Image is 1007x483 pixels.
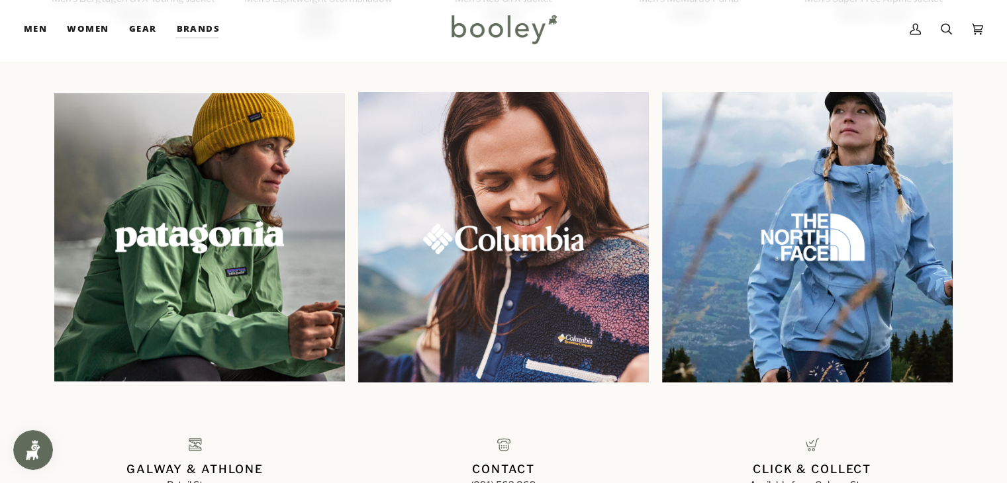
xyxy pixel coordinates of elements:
[129,22,157,36] span: Gear
[176,22,220,36] span: Brands
[356,461,651,478] p: Contact
[665,461,960,478] p: Click & Collect
[446,10,561,48] img: Booley
[24,22,47,36] span: Men
[13,430,53,470] iframe: Button to open loyalty program pop-up
[67,22,109,36] span: Women
[48,461,343,478] p: Galway & Athlone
